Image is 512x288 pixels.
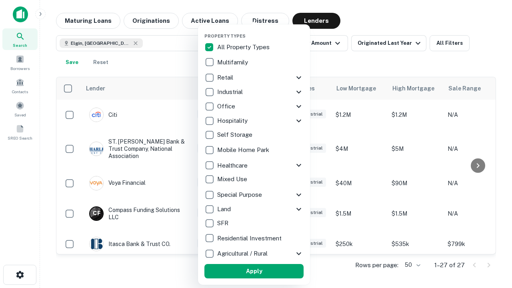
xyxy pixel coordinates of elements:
[204,246,304,261] div: Agricultural / Rural
[217,174,249,184] p: Mixed Use
[217,190,264,200] p: Special Purpose
[204,70,304,85] div: Retail
[217,161,249,170] p: Healthcare
[217,130,254,140] p: Self Storage
[217,42,271,52] p: All Property Types
[217,87,244,97] p: Industrial
[204,114,304,128] div: Hospitality
[204,202,304,216] div: Land
[217,102,237,111] p: Office
[204,99,304,114] div: Office
[217,73,235,82] p: Retail
[217,234,283,243] p: Residential Investment
[204,264,304,278] button: Apply
[217,204,232,214] p: Land
[472,224,512,262] iframe: Chat Widget
[204,34,246,38] span: Property Types
[217,145,271,155] p: Mobile Home Park
[217,249,269,258] p: Agricultural / Rural
[204,188,304,202] div: Special Purpose
[204,85,304,99] div: Industrial
[217,58,250,67] p: Multifamily
[217,116,249,126] p: Hospitality
[217,218,230,228] p: SFR
[204,158,304,172] div: Healthcare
